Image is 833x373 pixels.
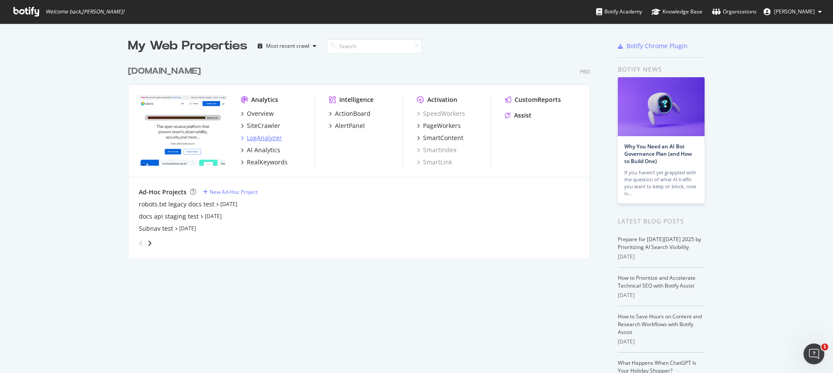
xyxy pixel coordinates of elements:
[247,109,274,118] div: Overview
[417,146,456,154] a: SmartIndex
[128,65,204,78] a: [DOMAIN_NAME]
[46,8,124,15] span: Welcome back, [PERSON_NAME] !
[712,7,757,16] div: Organizations
[618,236,701,251] a: Prepare for [DATE][DATE] 2025 by Prioritizing AI Search Visibility
[505,95,561,104] a: CustomReports
[266,43,309,49] div: Most recent crawl
[580,68,590,75] div: Pro
[417,121,461,130] a: PageWorkers
[624,143,692,165] a: Why You Need an AI Bot Governance Plan (and How to Build One)
[618,65,705,74] div: Botify news
[335,121,365,130] div: AlertPanel
[339,95,374,104] div: Intelligence
[241,121,280,130] a: SiteCrawler
[179,225,196,232] a: [DATE]
[624,169,698,197] div: If you haven’t yet grappled with the question of what AI traffic you want to keep or block, now is…
[774,8,815,15] span: Celia García-Gutiérrez
[247,146,280,154] div: AI Analytics
[618,313,702,336] a: How to Save Hours on Content and Research Workflows with Botify Assist
[128,37,247,55] div: My Web Properties
[596,7,642,16] div: Botify Academy
[803,344,824,364] iframe: Intercom live chat
[128,65,201,78] div: [DOMAIN_NAME]
[205,213,222,220] a: [DATE]
[618,338,705,346] div: [DATE]
[139,188,187,196] div: Ad-Hoc Projects
[417,109,465,118] a: SpeedWorkers
[203,188,258,196] a: New Ad-Hoc Project
[618,253,705,261] div: [DATE]
[241,146,280,154] a: AI Analytics
[139,212,199,221] a: docs api staging test
[335,109,371,118] div: ActionBoard
[618,274,695,289] a: How to Prioritize and Accelerate Technical SEO with Botify Assist
[220,200,237,208] a: [DATE]
[139,224,173,233] a: Subnav test
[423,134,463,142] div: SmartContent
[128,55,597,258] div: grid
[241,109,274,118] a: Overview
[423,121,461,130] div: PageWorkers
[329,109,371,118] a: ActionBoard
[618,216,705,226] div: Latest Blog Posts
[147,239,153,248] div: angle-right
[139,95,227,166] img: elastic.co
[251,95,278,104] div: Analytics
[505,111,531,120] a: Assist
[247,134,282,142] div: LogAnalyzer
[821,344,828,350] span: 1
[241,158,288,167] a: RealKeywords
[247,158,288,167] div: RealKeywords
[135,236,147,250] div: angle-left
[241,134,282,142] a: LogAnalyzer
[757,5,829,19] button: [PERSON_NAME]
[210,188,258,196] div: New Ad-Hoc Project
[652,7,702,16] div: Knowledge Base
[515,95,561,104] div: CustomReports
[618,291,705,299] div: [DATE]
[254,39,320,53] button: Most recent crawl
[139,200,214,209] a: robots.txt legacy docs test
[327,39,422,54] input: Search
[427,95,457,104] div: Activation
[626,42,688,50] div: Botify Chrome Plugin
[618,42,688,50] a: Botify Chrome Plugin
[417,158,452,167] a: SmartLink
[514,111,531,120] div: Assist
[618,77,705,136] img: Why You Need an AI Bot Governance Plan (and How to Build One)
[329,121,365,130] a: AlertPanel
[417,134,463,142] a: SmartContent
[247,121,280,130] div: SiteCrawler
